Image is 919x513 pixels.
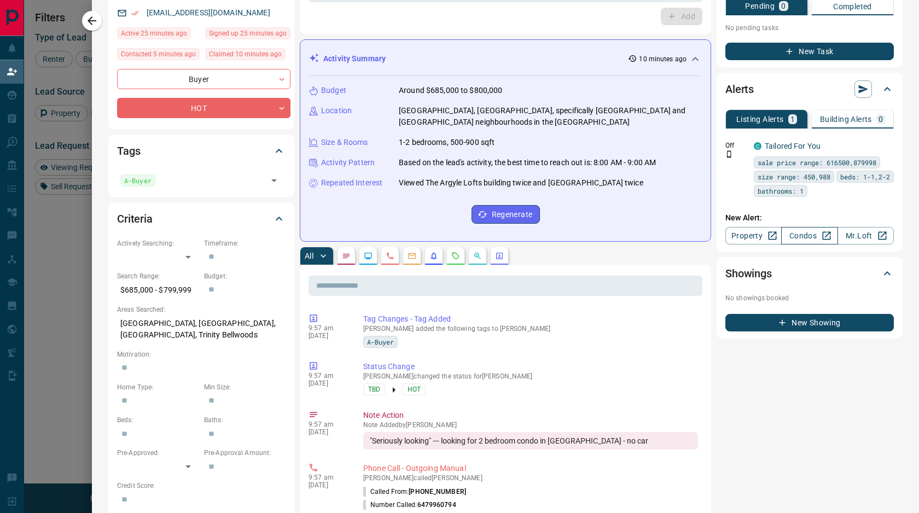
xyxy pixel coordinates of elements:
[309,474,347,481] p: 9:57 am
[309,372,347,380] p: 9:57 am
[204,382,286,392] p: Min Size:
[117,98,290,118] div: HOT
[399,137,495,148] p: 1-2 bedrooms, 500-900 sqft
[205,48,290,63] div: Sun Sep 14 2025
[408,252,416,260] svg: Emails
[309,324,347,332] p: 9:57 am
[321,137,368,148] p: Size & Rooms
[429,252,438,260] svg: Listing Alerts
[117,305,286,314] p: Areas Searched:
[363,421,698,429] p: Note Added by [PERSON_NAME]
[117,206,286,232] div: Criteria
[321,177,382,189] p: Repeated Interest
[758,157,876,168] span: sale price range: 616500,879998
[765,142,821,150] a: Tailored For You
[725,227,782,244] a: Property
[473,252,482,260] svg: Opportunities
[363,474,698,482] p: [PERSON_NAME] called [PERSON_NAME]
[399,157,656,168] p: Based on the lead's activity, the best time to reach out is: 8:00 AM - 9:00 AM
[117,448,199,458] p: Pre-Approved:
[321,105,352,116] p: Location
[745,2,775,10] p: Pending
[754,142,761,150] div: condos.ca
[725,80,754,98] h2: Alerts
[309,380,347,387] p: [DATE]
[117,69,290,89] div: Buyer
[399,85,503,96] p: Around $685,000 to $800,000
[367,336,394,347] span: A-Buyer
[323,53,386,65] p: Activity Summary
[124,175,152,186] span: A-Buyer
[399,177,643,189] p: Viewed The Argyle Lofts building twice and [GEOGRAPHIC_DATA] twice
[399,105,702,128] p: [GEOGRAPHIC_DATA], [GEOGRAPHIC_DATA], specifically [GEOGRAPHIC_DATA] and [GEOGRAPHIC_DATA] neighb...
[363,463,698,474] p: Phone Call - Outgoing Manual
[309,332,347,340] p: [DATE]
[309,49,702,69] div: Activity Summary10 minutes ago
[364,252,373,260] svg: Lead Browsing Activity
[363,432,698,450] div: "Seriously looking" --- looking for 2 bedroom condo in [GEOGRAPHIC_DATA] - no car
[117,238,199,248] p: Actively Searching:
[205,27,290,43] div: Sun Sep 14 2025
[639,54,687,64] p: 10 minutes ago
[363,500,456,510] p: Number Called:
[117,281,199,299] p: $685,000 - $799,999
[117,271,199,281] p: Search Range:
[117,349,286,359] p: Motivation:
[117,481,286,491] p: Credit Score:
[820,115,872,123] p: Building Alerts
[417,501,456,509] span: 6479960794
[837,227,894,244] a: Mr.Loft
[209,28,287,39] span: Signed up 25 minutes ago
[833,3,872,10] p: Completed
[305,252,313,260] p: All
[363,410,698,421] p: Note Action
[117,415,199,425] p: Beds:
[840,171,890,182] span: beds: 1-1,2-2
[725,265,772,282] h2: Showings
[781,227,837,244] a: Condos
[758,185,804,196] span: bathrooms: 1
[121,49,196,60] span: Contacted 5 minutes ago
[117,142,140,160] h2: Tags
[472,205,540,224] button: Regenerate
[725,212,894,224] p: New Alert:
[363,487,466,497] p: Called From:
[725,293,894,303] p: No showings booked
[781,2,786,10] p: 0
[363,372,698,380] p: [PERSON_NAME] changed the status for [PERSON_NAME]
[204,238,286,248] p: Timeframe:
[879,115,883,123] p: 0
[321,85,346,96] p: Budget
[725,314,894,331] button: New Showing
[117,210,153,228] h2: Criteria
[363,313,698,325] p: Tag Changes - Tag Added
[309,481,347,489] p: [DATE]
[495,252,504,260] svg: Agent Actions
[309,428,347,436] p: [DATE]
[309,421,347,428] p: 9:57 am
[409,488,466,495] span: [PHONE_NUMBER]
[725,20,894,36] p: No pending tasks
[736,115,784,123] p: Listing Alerts
[204,271,286,281] p: Budget:
[131,9,139,17] svg: Email Verified
[408,384,421,395] span: HOT
[725,260,894,287] div: Showings
[758,171,830,182] span: size range: 450,988
[117,27,200,43] div: Sun Sep 14 2025
[451,252,460,260] svg: Requests
[117,138,286,164] div: Tags
[209,49,282,60] span: Claimed 10 minutes ago
[725,150,733,158] svg: Push Notification Only
[363,361,698,372] p: Status Change
[321,157,375,168] p: Activity Pattern
[725,76,894,102] div: Alerts
[121,28,187,39] span: Active 25 minutes ago
[204,415,286,425] p: Baths:
[117,382,199,392] p: Home Type:
[368,384,380,395] span: TBD
[204,448,286,458] p: Pre-Approval Amount:
[147,8,270,17] a: [EMAIL_ADDRESS][DOMAIN_NAME]
[342,252,351,260] svg: Notes
[725,43,894,60] button: New Task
